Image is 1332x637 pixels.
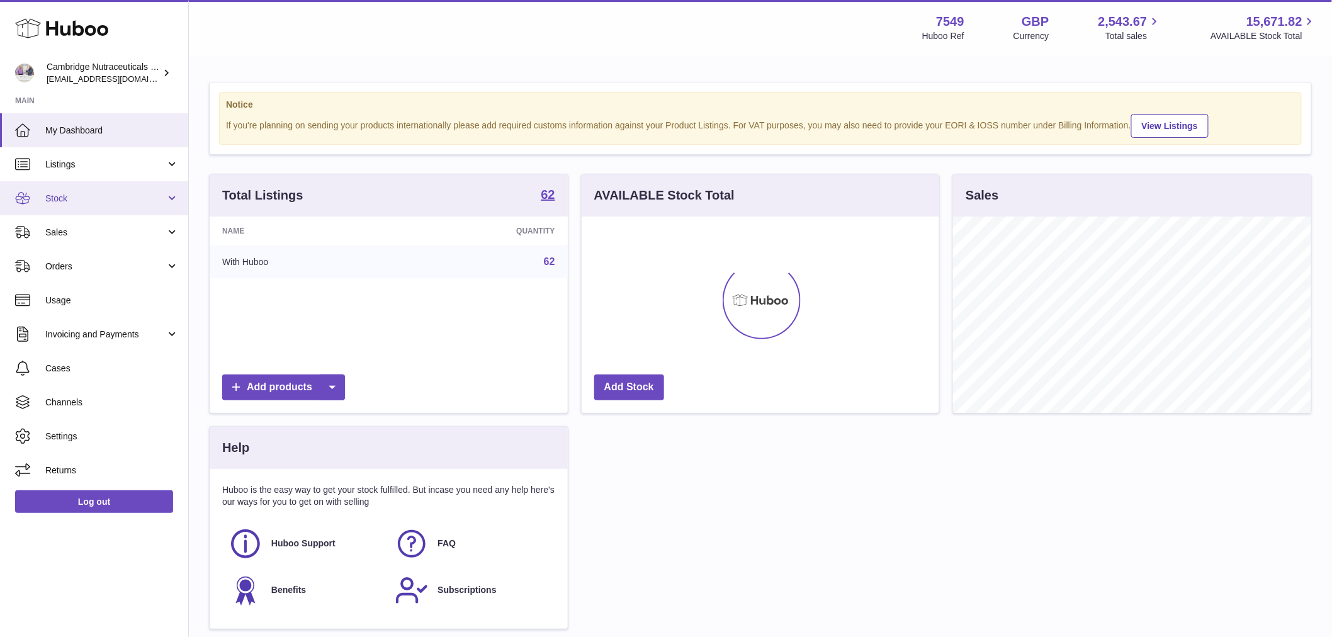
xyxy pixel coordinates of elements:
[15,64,34,82] img: qvc@camnutra.com
[226,112,1295,138] div: If you're planning on sending your products internationally please add required customs informati...
[45,193,166,205] span: Stock
[45,465,179,476] span: Returns
[395,573,548,607] a: Subscriptions
[271,584,306,596] span: Benefits
[541,188,555,201] strong: 62
[45,431,179,443] span: Settings
[229,573,382,607] a: Benefits
[544,256,555,267] a: 62
[395,527,548,561] a: FAQ
[45,261,166,273] span: Orders
[222,439,249,456] h3: Help
[45,397,179,409] span: Channels
[541,188,555,203] a: 62
[594,375,664,400] a: Add Stock
[271,538,336,550] span: Huboo Support
[226,99,1295,111] strong: Notice
[47,61,160,85] div: Cambridge Nutraceuticals Ltd
[45,329,166,341] span: Invoicing and Payments
[45,363,179,375] span: Cases
[1022,13,1049,30] strong: GBP
[437,584,496,596] span: Subscriptions
[1098,13,1148,30] span: 2,543.67
[1098,13,1162,42] a: 2,543.67 Total sales
[966,187,998,204] h3: Sales
[1211,13,1317,42] a: 15,671.82 AVAILABLE Stock Total
[437,538,456,550] span: FAQ
[222,187,303,204] h3: Total Listings
[15,490,173,513] a: Log out
[1211,30,1317,42] span: AVAILABLE Stock Total
[1131,114,1209,138] a: View Listings
[229,527,382,561] a: Huboo Support
[936,13,964,30] strong: 7549
[47,74,185,84] span: [EMAIL_ADDRESS][DOMAIN_NAME]
[398,217,568,245] th: Quantity
[594,187,735,204] h3: AVAILABLE Stock Total
[922,30,964,42] div: Huboo Ref
[45,125,179,137] span: My Dashboard
[45,227,166,239] span: Sales
[210,245,398,278] td: With Huboo
[45,159,166,171] span: Listings
[210,217,398,245] th: Name
[222,484,555,508] p: Huboo is the easy way to get your stock fulfilled. But incase you need any help here's our ways f...
[1246,13,1302,30] span: 15,671.82
[45,295,179,307] span: Usage
[1105,30,1161,42] span: Total sales
[222,375,345,400] a: Add products
[1013,30,1049,42] div: Currency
